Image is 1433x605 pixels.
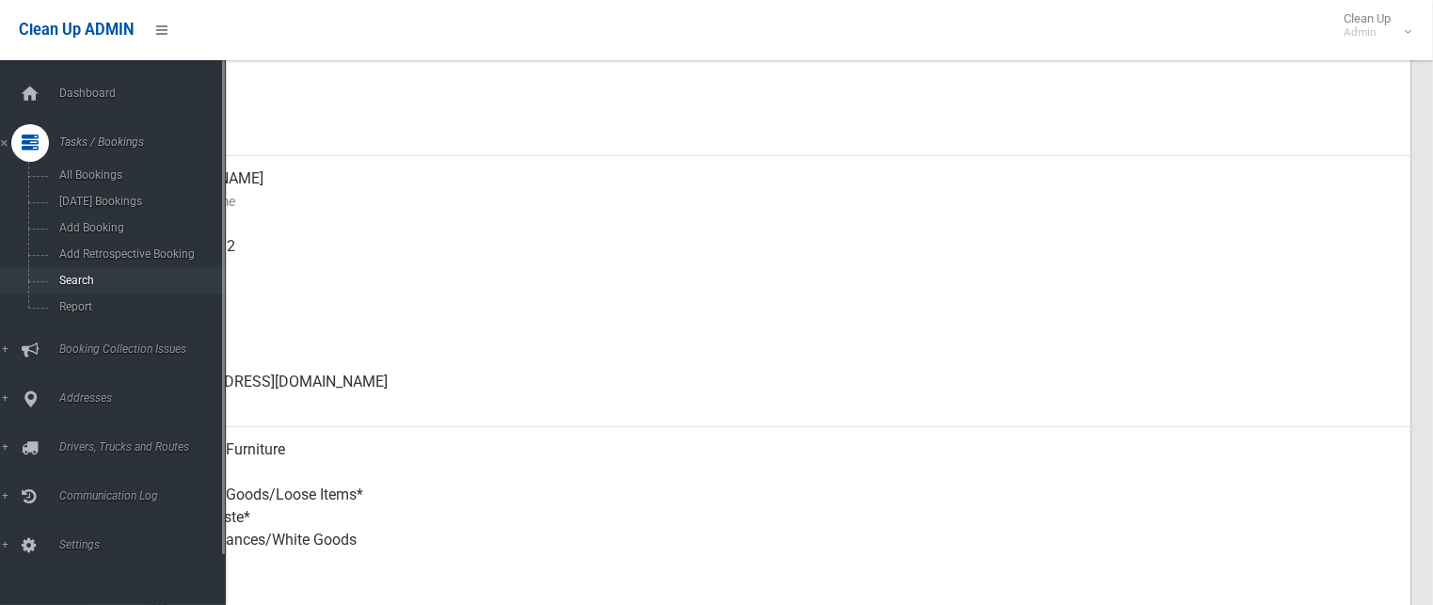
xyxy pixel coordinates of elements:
a: [EMAIL_ADDRESS][DOMAIN_NAME]Email [83,359,1410,427]
span: Add Booking [54,221,224,234]
span: Search [54,274,224,287]
div: Household Furniture Electronics Household Goods/Loose Items* Garden Waste* Metal Appliances/White... [151,427,1395,585]
small: Contact Name [151,190,1395,213]
small: Admin [1344,25,1391,40]
span: [DATE] Bookings [54,195,224,208]
span: Report [54,300,224,313]
small: Mobile [151,258,1395,280]
div: [EMAIL_ADDRESS][DOMAIN_NAME] [151,359,1395,427]
small: Email [151,393,1395,416]
small: Collected At [151,55,1395,77]
span: Settings [54,538,240,551]
span: Drivers, Trucks and Routes [54,440,240,454]
small: Zone [151,122,1395,145]
span: Communication Log [54,489,240,502]
div: [DATE] [151,88,1395,156]
span: Add Retrospective Booking [54,247,224,261]
span: Clean Up ADMIN [19,21,134,39]
span: Addresses [54,391,240,405]
div: None given [151,292,1395,359]
span: Clean Up [1334,11,1409,40]
small: Items [151,551,1395,574]
small: Landline [151,326,1395,348]
div: [PERSON_NAME] [151,156,1395,224]
div: 0451632732 [151,224,1395,292]
span: Dashboard [54,87,240,100]
span: Tasks / Bookings [54,135,240,149]
span: All Bookings [54,168,224,182]
span: Booking Collection Issues [54,342,240,356]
